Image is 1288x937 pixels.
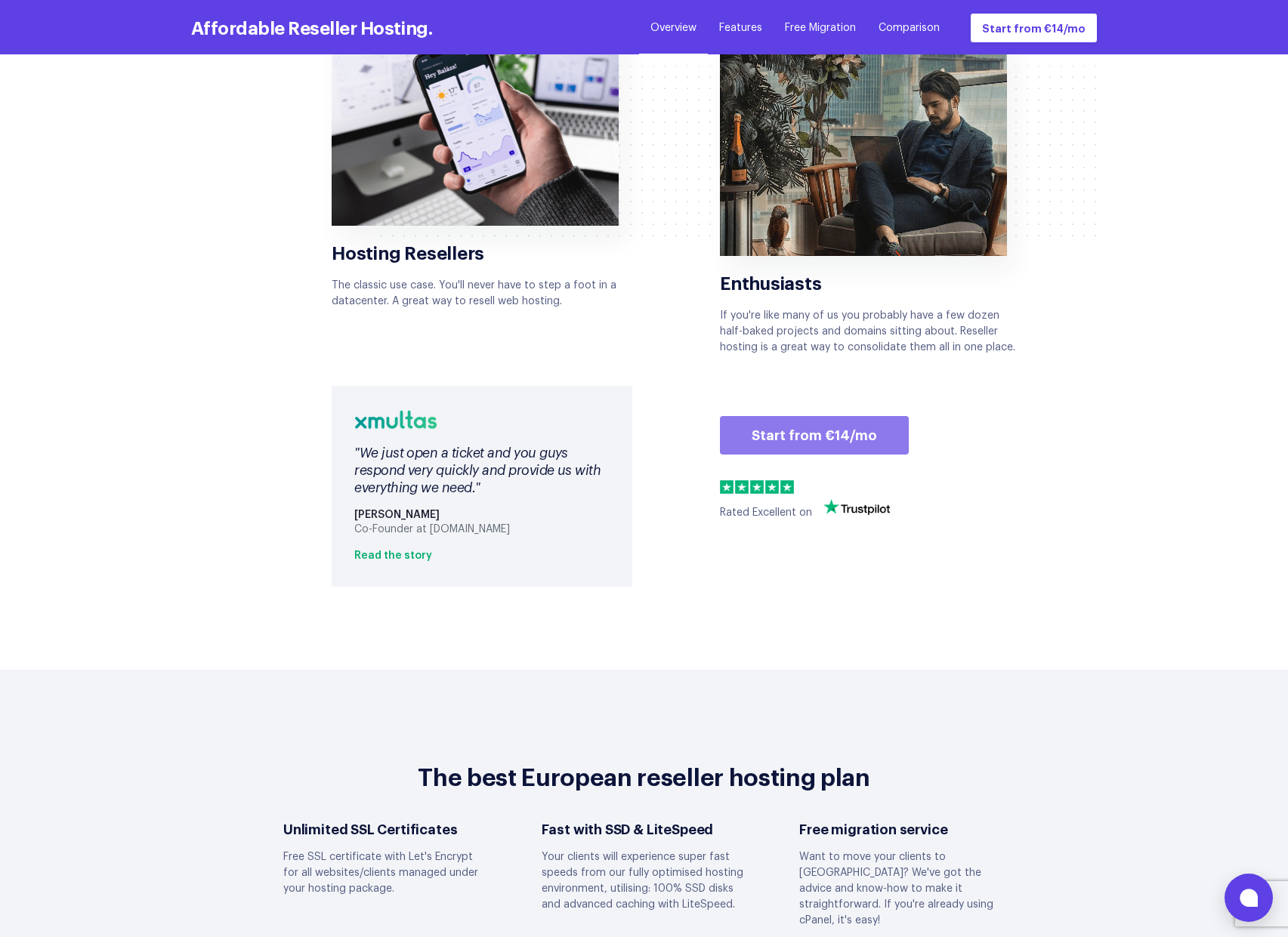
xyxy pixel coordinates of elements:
[879,20,940,35] a: Comparison
[765,480,779,494] img: 4
[750,480,764,494] img: 3
[1225,874,1273,922] button: Open chat window
[735,480,749,494] img: 2
[720,507,812,518] span: Rated Excellent on
[799,849,1005,929] dd: Want to move your clients to [GEOGRAPHIC_DATA]? We've got the advice and know-how to make it stra...
[354,508,610,522] div: [PERSON_NAME]
[970,13,1098,43] a: Start from €14/mo
[799,821,1005,836] dt: Free migration service
[407,760,881,791] h2: The best European reseller hosting plan
[719,20,762,35] a: Features
[354,550,432,561] a: Read the story
[720,271,1021,293] h3: Enthusiasts
[720,34,1021,356] div: If you're like many of us you probably have a few dozen half-baked projects and domains sitting a...
[720,480,734,494] img: 1
[332,241,632,263] h3: Hosting Resellers
[191,16,433,38] h3: Affordable Reseller Hosting.
[650,20,697,35] a: Overview
[785,20,856,35] a: Free Migration
[542,821,747,836] dt: Fast with SSD & LiteSpeed
[283,821,489,836] dt: Unlimited SSL Certificates
[283,849,489,897] dd: Free SSL certificate with Let's Encrypt for all websites/clients managed under your hosting package.
[720,416,909,455] a: Start from €14/mo
[354,443,610,496] div: "We just open a ticket and you guys respond very quickly and provide us with everything we need."
[542,849,747,913] dd: Your clients will experience super fast speeds from our fully optimised hosting environment, util...
[354,523,610,536] div: Co-Founder at [DOMAIN_NAME]
[780,480,794,494] img: 5
[332,4,632,310] div: The classic use case. You'll never have to step a foot in a datacenter. A great way to resell web...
